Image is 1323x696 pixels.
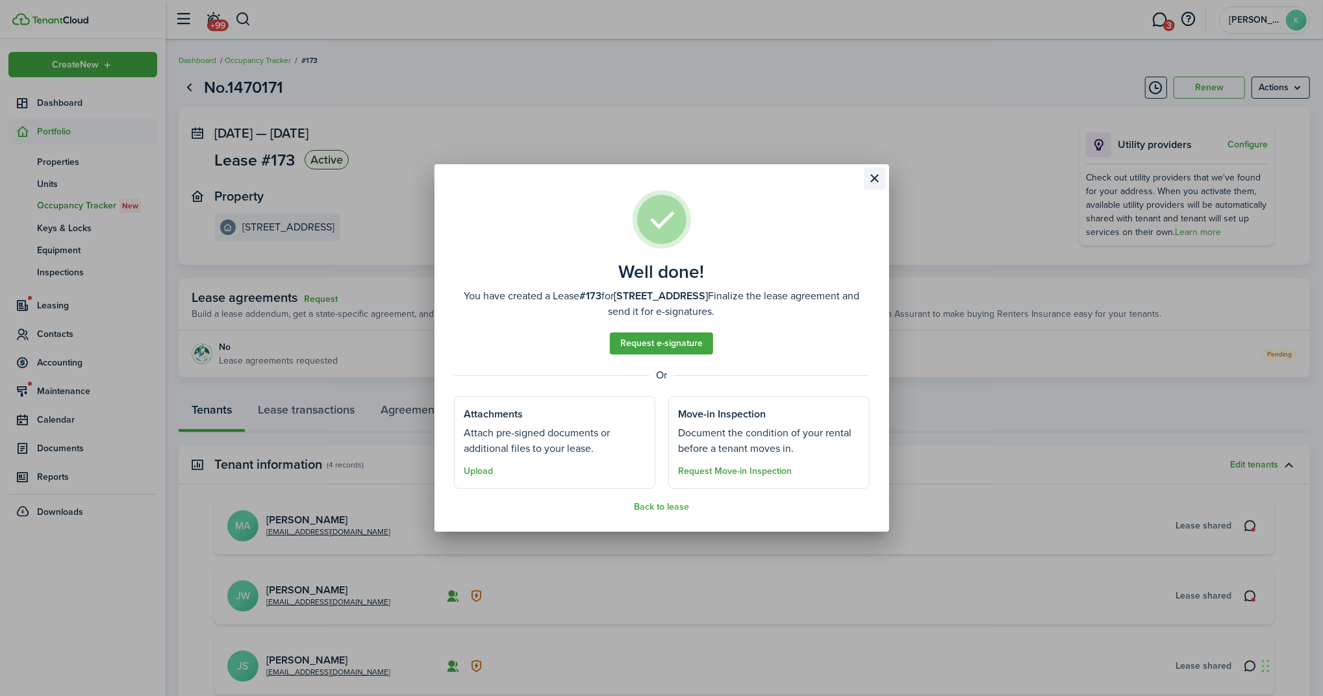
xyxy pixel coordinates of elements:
[619,262,705,282] well-done-title: Well done!
[1258,634,1323,696] iframe: Chat Widget
[1262,647,1270,686] div: Drag
[464,466,494,477] button: Upload
[454,288,870,319] well-done-description: You have created a Lease for Finalize the lease agreement and send it for e-signatures.
[579,288,601,303] b: #173
[464,425,645,456] well-done-section-description: Attach pre-signed documents or additional files to your lease.
[464,406,523,422] well-done-section-title: Attachments
[610,332,713,354] a: Request e-signature
[864,168,886,190] button: Close modal
[614,288,708,303] b: [STREET_ADDRESS]
[679,425,859,456] well-done-section-description: Document the condition of your rental before a tenant moves in.
[634,502,689,512] button: Back to lease
[679,406,766,422] well-done-section-title: Move-in Inspection
[454,367,870,383] well-done-separator: Or
[679,466,792,477] button: Request Move-in Inspection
